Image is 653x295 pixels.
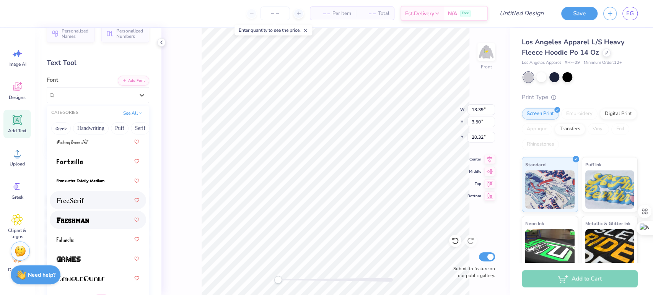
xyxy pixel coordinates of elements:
[234,25,312,36] div: Enter quantity to see the price.
[585,160,601,169] span: Puff Ink
[5,227,30,240] span: Clipart & logos
[378,10,389,18] span: Total
[585,170,635,209] img: Puff Ink
[101,25,149,42] button: Personalized Numbers
[47,25,94,42] button: Personalized Names
[493,6,550,21] input: Untitled Design
[522,108,559,120] div: Screen Print
[121,109,145,117] button: See All
[565,60,580,66] span: # HF-09
[522,60,561,66] span: Los Angeles Apparel
[28,271,55,279] strong: Need help?
[622,7,638,20] a: EG
[57,159,83,164] img: Fortzilla
[467,156,481,162] span: Center
[449,265,495,279] label: Submit to feature on our public gallery.
[467,193,481,199] span: Bottom
[62,28,90,39] span: Personalized Names
[611,123,629,135] div: Foil
[479,44,494,60] img: Front
[584,60,622,66] span: Minimum Order: 12 +
[111,122,129,135] button: Puff
[525,160,546,169] span: Standard
[11,194,23,200] span: Greek
[525,170,575,209] img: Standard
[561,108,598,120] div: Embroidery
[116,28,145,39] span: Personalized Numbers
[462,11,469,16] span: Free
[522,123,552,135] div: Applique
[47,76,58,84] label: Font
[51,122,71,135] button: Greek
[522,37,624,57] span: Los Angeles Apparel L/S Heavy Fleece Hoodie Po 14 Oz
[8,61,26,67] span: Image AI
[525,229,575,267] img: Neon Ink
[588,123,609,135] div: Vinyl
[57,178,104,184] img: Franxurter Totally Medium
[561,7,598,20] button: Save
[315,10,330,18] span: – –
[57,256,81,262] img: Games
[360,10,376,18] span: – –
[585,229,635,267] img: Metallic & Glitter Ink
[131,122,150,135] button: Serif
[9,94,26,100] span: Designs
[51,110,78,116] div: CATEGORIES
[600,108,637,120] div: Digital Print
[8,128,26,134] span: Add Text
[522,93,638,102] div: Print Type
[481,63,492,70] div: Front
[332,10,351,18] span: Per Item
[555,123,585,135] div: Transfers
[47,58,149,68] div: Text Tool
[260,6,290,20] input: – –
[274,276,282,284] div: Accessibility label
[57,276,104,281] img: GangueOuais
[8,267,26,273] span: Decorate
[57,217,89,223] img: Freshman
[585,219,630,227] span: Metallic & Glitter Ink
[118,76,149,86] button: Add Font
[57,237,74,242] img: Futuristic
[10,161,25,167] span: Upload
[522,139,559,150] div: Rhinestones
[467,181,481,187] span: Top
[57,198,84,203] img: FreeSerif
[525,219,544,227] span: Neon Ink
[73,122,109,135] button: Handwriting
[626,9,634,18] span: EG
[448,10,457,18] span: N/A
[57,139,88,145] img: Fontleroy Brown NF
[405,10,434,18] span: Est. Delivery
[467,169,481,175] span: Middle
